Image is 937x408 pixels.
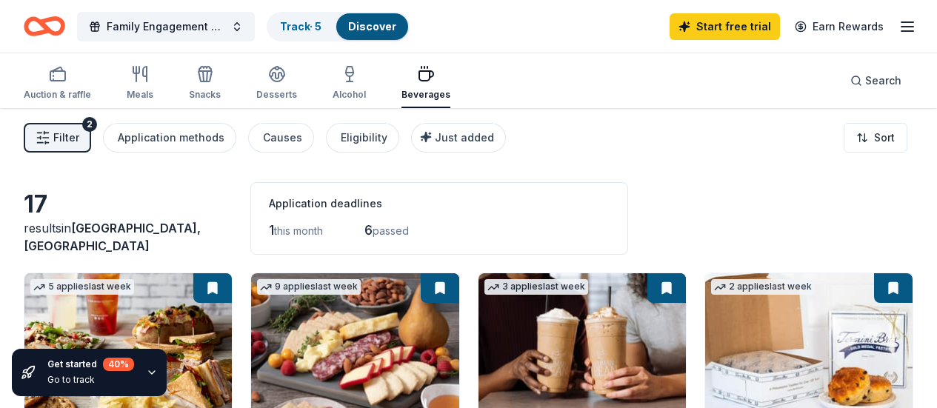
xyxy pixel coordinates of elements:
[24,221,201,253] span: [GEOGRAPHIC_DATA], [GEOGRAPHIC_DATA]
[269,222,274,238] span: 1
[263,129,302,147] div: Causes
[333,59,366,108] button: Alcohol
[47,358,134,371] div: Get started
[82,117,97,132] div: 2
[257,279,361,295] div: 9 applies last week
[326,123,399,153] button: Eligibility
[47,374,134,386] div: Go to track
[127,59,153,108] button: Meals
[127,89,153,101] div: Meals
[435,131,494,144] span: Just added
[865,72,901,90] span: Search
[24,219,233,255] div: results
[24,221,201,253] span: in
[348,20,396,33] a: Discover
[24,89,91,101] div: Auction & raffle
[77,12,255,41] button: Family Engagement Night
[248,123,314,153] button: Causes
[484,279,588,295] div: 3 applies last week
[107,18,225,36] span: Family Engagement Night
[670,13,780,40] a: Start free trial
[118,129,224,147] div: Application methods
[24,123,91,153] button: Filter2
[256,89,297,101] div: Desserts
[364,222,373,238] span: 6
[189,89,221,101] div: Snacks
[267,12,410,41] button: Track· 5Discover
[280,20,321,33] a: Track· 5
[844,123,907,153] button: Sort
[24,59,91,108] button: Auction & raffle
[30,279,134,295] div: 5 applies last week
[341,129,387,147] div: Eligibility
[256,59,297,108] button: Desserts
[874,129,895,147] span: Sort
[53,129,79,147] span: Filter
[786,13,893,40] a: Earn Rewards
[24,190,233,219] div: 17
[103,123,236,153] button: Application methods
[401,89,450,101] div: Beverages
[411,123,506,153] button: Just added
[269,195,610,213] div: Application deadlines
[401,59,450,108] button: Beverages
[333,89,366,101] div: Alcohol
[373,224,409,237] span: passed
[24,9,65,44] a: Home
[838,66,913,96] button: Search
[711,279,815,295] div: 2 applies last week
[189,59,221,108] button: Snacks
[103,358,134,371] div: 40 %
[274,224,323,237] span: this month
